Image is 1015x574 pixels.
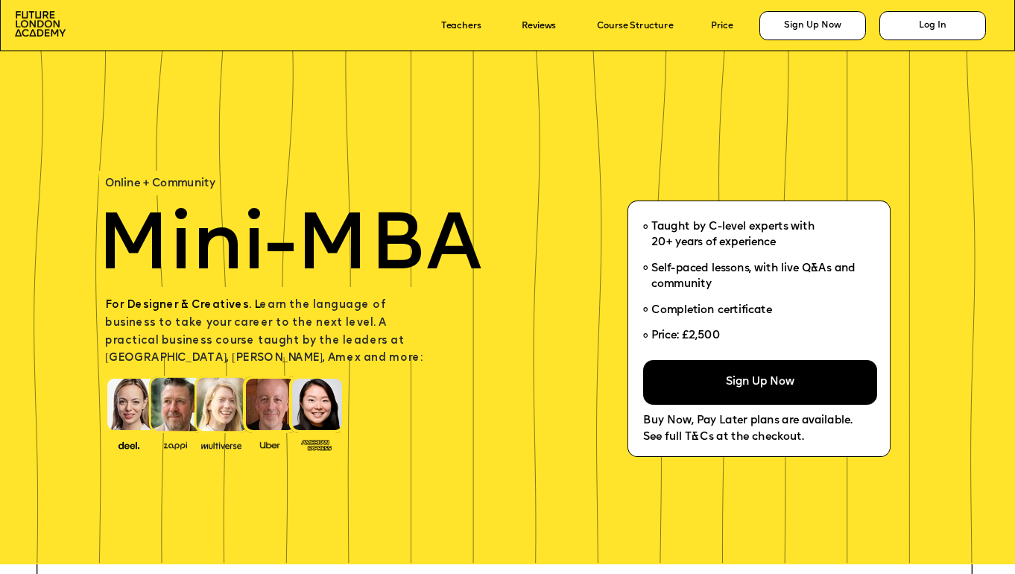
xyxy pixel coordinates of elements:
[297,437,336,452] img: image-93eab660-639c-4de6-957c-4ae039a0235a.png
[97,209,481,288] span: Mini-MBA
[643,432,803,443] span: See full T&Cs at the checkout.
[522,21,555,31] a: Reviews
[651,264,859,291] span: Self-paced lessons, with live Q&As and community
[105,178,215,189] span: Online + Community
[105,300,422,364] span: earn the language of business to take your career to the next level. A practical business course ...
[15,11,66,37] img: image-aac980e9-41de-4c2d-a048-f29dd30a0068.png
[651,331,721,342] span: Price: £2,500
[597,21,673,31] a: Course Structure
[643,416,853,427] span: Buy Now, Pay Later plans are available.
[651,222,815,249] span: Taught by C-level experts with 20+ years of experience
[156,439,195,450] img: image-b2f1584c-cbf7-4a77-bbe0-f56ae6ee31f2.png
[250,439,289,450] img: image-99cff0b2-a396-4aab-8550-cf4071da2cb9.png
[105,300,259,311] span: For Designer & Creatives. L
[651,305,772,316] span: Completion certificate
[441,21,481,31] a: Teachers
[197,438,245,451] img: image-b7d05013-d886-4065-8d38-3eca2af40620.png
[711,21,733,31] a: Price
[109,438,148,451] img: image-388f4489-9820-4c53-9b08-f7df0b8d4ae2.png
